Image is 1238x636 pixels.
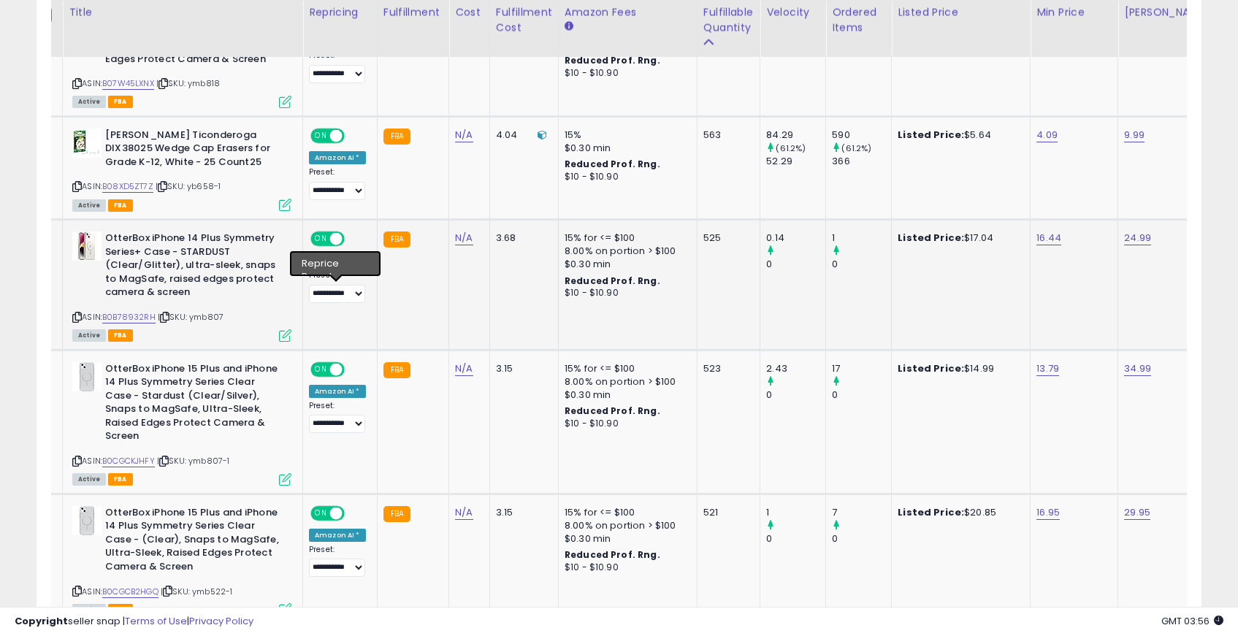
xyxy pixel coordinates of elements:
div: $0.30 min [565,532,686,545]
div: Title [69,4,297,20]
div: 521 [703,506,749,519]
div: Min Price [1036,4,1112,20]
div: Cost [455,4,484,20]
small: (61.2%) [776,142,806,154]
span: FBA [108,199,133,212]
span: 2025-08-18 03:56 GMT [1161,614,1223,628]
a: N/A [455,128,473,142]
div: Preset: [309,50,366,83]
small: FBA [383,231,410,248]
span: | SKU: ymb807 [158,311,223,323]
div: 0.14 [766,231,825,245]
a: B07W45LXNX [102,77,154,90]
div: 3.15 [496,506,547,519]
div: $0.30 min [565,388,686,402]
div: Amazon AI * [309,254,366,267]
div: Fulfillable Quantity [703,4,754,35]
b: Listed Price: [898,505,964,519]
small: FBA [383,506,410,522]
a: B08XD5ZT7Z [102,180,153,193]
b: Listed Price: [898,231,964,245]
a: 4.09 [1036,128,1058,142]
div: 1 [766,506,825,519]
div: 8.00% on portion > $100 [565,375,686,388]
div: 52.29 [766,155,825,168]
a: 24.99 [1124,231,1151,245]
span: | SKU: yb658-1 [156,180,221,192]
div: Velocity [766,4,819,20]
div: Preset: [309,545,366,578]
div: [PERSON_NAME] [1124,4,1211,20]
div: $20.85 [898,506,1019,519]
a: 16.95 [1036,505,1060,520]
span: All listings currently available for purchase on Amazon [72,96,106,108]
span: FBA [108,96,133,108]
div: Listed Price [898,4,1024,20]
div: Ordered Items [832,4,885,35]
a: 29.95 [1124,505,1150,520]
b: Reduced Prof. Rng. [565,158,660,170]
div: Amazon Fees [565,4,691,20]
span: All listings currently available for purchase on Amazon [72,329,106,342]
div: 8.00% on portion > $100 [565,519,686,532]
div: 366 [832,155,891,168]
span: ON [312,363,330,375]
b: Reduced Prof. Rng. [565,54,660,66]
div: 0 [766,258,825,271]
b: Listed Price: [898,128,964,142]
div: $14.99 [898,362,1019,375]
div: 0 [832,388,891,402]
span: All listings currently available for purchase on Amazon [72,473,106,486]
div: 525 [703,231,749,245]
span: FBA [108,329,133,342]
span: OFF [343,363,366,375]
a: 13.79 [1036,361,1059,376]
div: Amazon AI * [309,151,366,164]
div: $10 - $10.90 [565,418,686,430]
div: 2.43 [766,362,825,375]
b: Reduced Prof. Rng. [565,405,660,417]
a: 9.99 [1124,128,1145,142]
span: OFF [343,129,366,142]
div: $17.04 [898,231,1019,245]
div: 1 [832,231,891,245]
b: OtterBox iPhone 15 Plus and iPhone 14 Plus Symmetry Series Clear Case - (Clear), Snaps to MagSafe... [105,506,283,578]
div: 7 [832,506,891,519]
span: ON [312,507,330,519]
div: 0 [832,532,891,545]
div: Preset: [309,270,366,303]
div: $0.30 min [565,142,686,155]
img: 41wTYwT1MdL._SL40_.jpg [72,129,102,158]
div: 0 [766,388,825,402]
div: 84.29 [766,129,825,142]
div: 563 [703,129,749,142]
b: OtterBox iPhone 14 Plus Symmetry Series+ Case - STARDUST (Clear/Glitter), ultra-sleek, snaps to M... [105,231,283,303]
div: Repricing [309,4,371,20]
small: FBA [383,362,410,378]
a: N/A [455,361,473,376]
div: 523 [703,362,749,375]
img: 41uuDC5f9uL._SL40_.jpg [72,231,102,261]
div: ASIN: [72,231,291,340]
a: 34.99 [1124,361,1151,376]
small: Amazon Fees. [565,20,573,33]
a: N/A [455,231,473,245]
div: 3.15 [496,362,547,375]
div: 15% [565,129,686,142]
span: | SKU: ymb818 [156,77,220,89]
b: OtterBox iPhone 15 Plus and iPhone 14 Plus Symmetry Series Clear Case - Stardust (Clear/Silver), ... [105,362,283,447]
span: FBA [108,473,133,486]
div: Amazon AI * [309,385,366,398]
img: 31-xgzB2iNL._SL40_.jpg [72,506,102,535]
a: Privacy Policy [189,614,253,628]
div: 4.04 [496,129,547,142]
small: (61.2%) [841,142,871,154]
div: $10 - $10.90 [565,287,686,299]
b: Reduced Prof. Rng. [565,275,660,287]
div: 15% for <= $100 [565,231,686,245]
span: ON [312,233,330,245]
span: OFF [343,233,366,245]
div: 3.68 [496,231,547,245]
span: OFF [343,507,366,519]
img: 31Yd5KsfjgL._SL40_.jpg [72,362,102,391]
